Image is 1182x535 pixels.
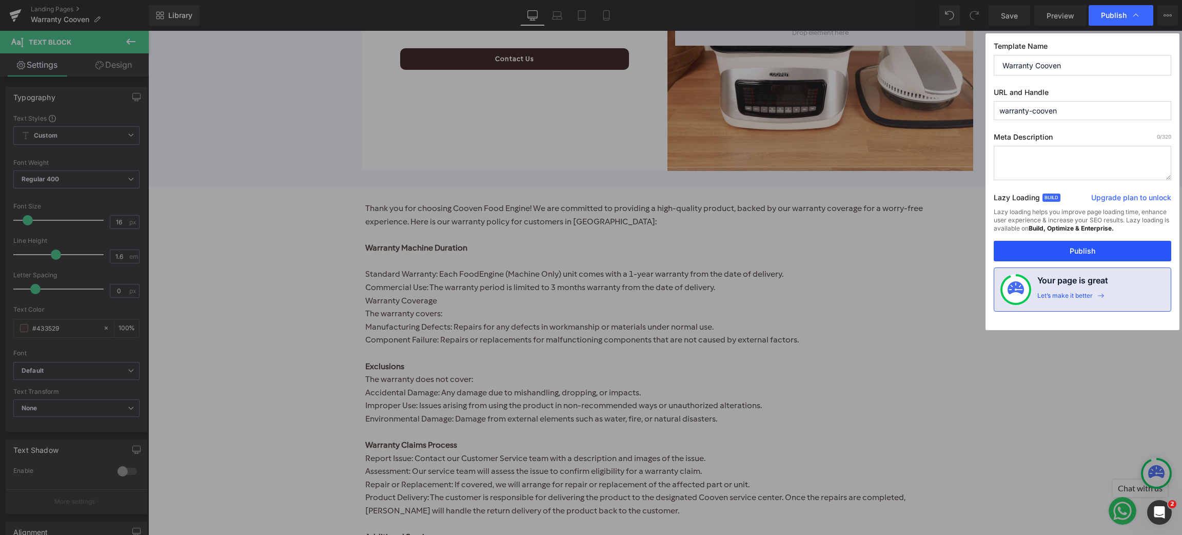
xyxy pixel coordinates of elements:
[1147,500,1172,525] iframe: Intercom live chat
[1037,274,1108,292] h4: Your page is great
[1008,281,1024,298] img: onboarding-status.svg
[994,88,1171,101] label: URL and Handle
[217,276,817,290] p: The warranty covers:
[994,132,1171,146] label: Meta Description
[217,421,817,434] p: Report Issue: Contact our Customer Service team with a description and images of the issue.
[1029,224,1114,232] strong: Build, Optimize & Enterprise.
[217,263,817,277] p: Warranty Coverage
[994,241,1171,261] button: Publish
[217,501,289,511] strong: Additional Services
[1157,133,1160,140] span: 0
[217,237,817,250] p: Standard Warranty: Each FoodEngine (Machine Only) unit comes with a 1-year warranty from the date...
[347,24,386,32] span: Contact Us
[217,409,309,419] strong: Warranty Claims Process
[217,447,817,461] p: Repair or Replacement: If covered, we will arrange for repair or replacement of the affected part...
[994,191,1040,208] label: Lazy Loading
[217,290,817,303] p: Manufacturing Defects: Repairs for any defects in workmanship or materials under normal use.
[1157,133,1171,140] span: /320
[217,381,817,395] p: Environmental Damage: Damage from external elements such as water, fire, or natural disasters.
[217,342,817,355] p: The warranty does not cover:
[217,434,817,447] p: Assessment: Our service team will assess the issue to confirm eligibility for a warranty claim.
[217,171,817,197] p: Thank you for choosing Cooven Food Engine! We are committed to providing a high-quality product, ...
[994,208,1171,241] div: Lazy loading helps you improve page loading time, enhance user experience & increase your SEO res...
[217,212,319,222] strong: Warranty Machine Duration
[1042,194,1060,202] span: Build
[217,368,817,381] p: Improper Use: Issues arising from using the product in non-recommended ways or unauthorized alter...
[1101,11,1127,20] span: Publish
[217,355,817,369] p: Accidental Damage: Any damage due to mishandling, dropping, or impacts.
[252,17,481,39] a: Contact Us
[960,466,988,494] img: Whatsapp Chat Button
[217,250,817,263] p: Commercial Use: The warranty period is limited to 3 months warranty from the date of delivery.
[994,42,1171,55] label: Template Name
[217,302,817,316] p: Component Failure: Repairs or replacements for malfunctioning components that are not caused by e...
[1037,292,1093,305] div: Let’s make it better
[964,449,1019,466] div: Chat with us
[217,460,817,486] p: Product Delivery: The customer is responsible for delivering the product to the designated Cooven...
[1168,500,1176,508] span: 2
[217,331,256,340] strong: Exclusions
[1091,193,1171,207] a: Upgrade plan to unlock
